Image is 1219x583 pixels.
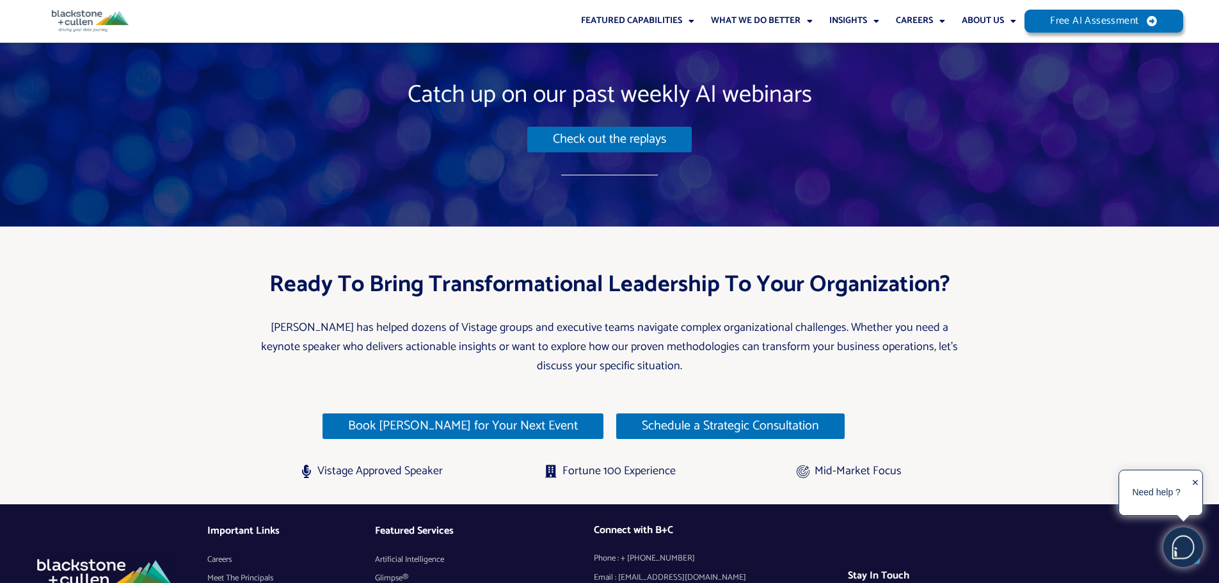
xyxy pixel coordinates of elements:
span: Schedule a Strategic Consultation [642,420,819,433]
a: Book [PERSON_NAME] for Your Next Event [323,413,603,439]
span: Fortune 100 Experience [559,462,676,481]
span: Free AI Assessment [1050,16,1138,26]
a: Free AI Assessment [1024,10,1183,33]
span: Book [PERSON_NAME] for Your Next Event [348,420,578,433]
span: Check out the replays [553,133,666,146]
span: Phone : + [PHONE_NUMBER] [594,549,695,568]
span: Artificial Intelligence [375,550,444,570]
a: Schedule a Strategic Consultation [616,413,845,439]
span: Careers [207,550,232,570]
div: Need help ? [1121,472,1191,513]
span: Vistage Approved Speaker [314,462,443,481]
a: Check out the replays [527,127,692,152]
h4: Important Links [207,525,374,537]
h2: Ready to Bring Transformational Leadership to Your Organization? [258,270,962,300]
p: [PERSON_NAME] has helped dozens of Vistage groups and executive teams navigate complex organizati... [251,319,968,376]
h4: Connect with B+C [594,524,848,536]
a: Catch up on our past weekly AI webinars [382,77,838,114]
span: Mid-Market Focus [811,462,902,481]
span: Catch up on our past weekly AI webinars [408,83,812,108]
a: Careers [207,550,374,570]
h4: Featured Services [375,525,594,537]
h4: Stay In Touch [848,570,1072,582]
img: users%2F5SSOSaKfQqXq3cFEnIZRYMEs4ra2%2Fmedia%2Fimages%2F-Bulle%20blanche%20sans%20fond%20%2B%20ma... [1164,528,1202,566]
a: Artificial Intelligence [375,550,594,570]
div: ✕ [1191,474,1199,513]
